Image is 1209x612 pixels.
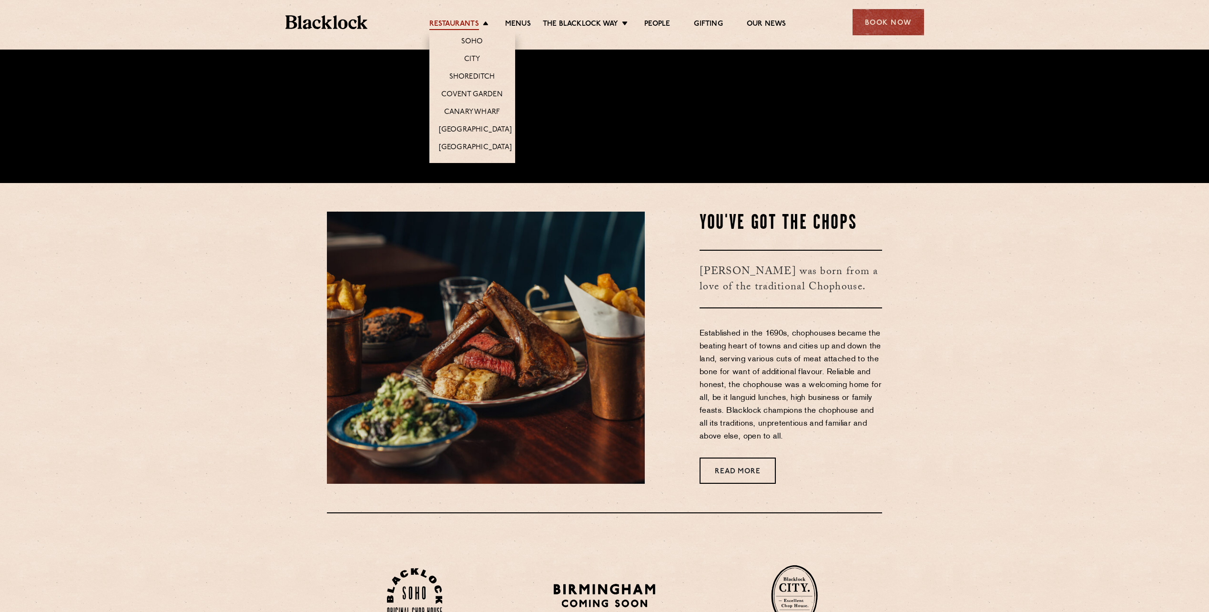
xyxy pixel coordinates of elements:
[439,125,512,136] a: [GEOGRAPHIC_DATA]
[429,20,479,30] a: Restaurants
[694,20,722,30] a: Gifting
[700,327,882,443] p: Established in the 1690s, chophouses became the beating heart of towns and cities up and down the...
[444,108,500,118] a: Canary Wharf
[441,90,503,101] a: Covent Garden
[439,143,512,153] a: [GEOGRAPHIC_DATA]
[700,458,776,484] a: Read More
[449,72,495,83] a: Shoreditch
[853,9,924,35] div: Book Now
[644,20,670,30] a: People
[285,15,368,29] img: BL_Textured_Logo-footer-cropped.svg
[747,20,786,30] a: Our News
[461,37,483,48] a: Soho
[543,20,618,30] a: The Blacklock Way
[505,20,531,30] a: Menus
[464,55,480,65] a: City
[552,581,657,611] img: BIRMINGHAM-P22_-e1747915156957.png
[700,212,882,235] h2: You've Got The Chops
[700,250,882,308] h3: [PERSON_NAME] was born from a love of the traditional Chophouse.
